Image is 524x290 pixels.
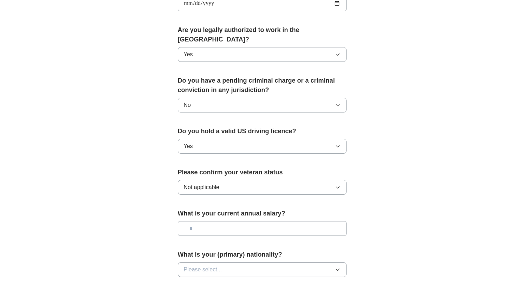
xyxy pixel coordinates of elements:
label: What is your (primary) nationality? [178,250,347,259]
span: Yes [184,50,193,59]
label: Are you legally authorized to work in the [GEOGRAPHIC_DATA]? [178,25,347,44]
label: Please confirm your veteran status [178,168,347,177]
button: Yes [178,47,347,62]
button: Yes [178,139,347,154]
button: No [178,98,347,112]
label: Do you have a pending criminal charge or a criminal conviction in any jurisdiction? [178,76,347,95]
label: Do you hold a valid US driving licence? [178,127,347,136]
label: What is your current annual salary? [178,209,347,218]
button: Please select... [178,262,347,277]
span: Yes [184,142,193,150]
span: No [184,101,191,109]
button: Not applicable [178,180,347,195]
span: Not applicable [184,183,219,192]
span: Please select... [184,265,222,274]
